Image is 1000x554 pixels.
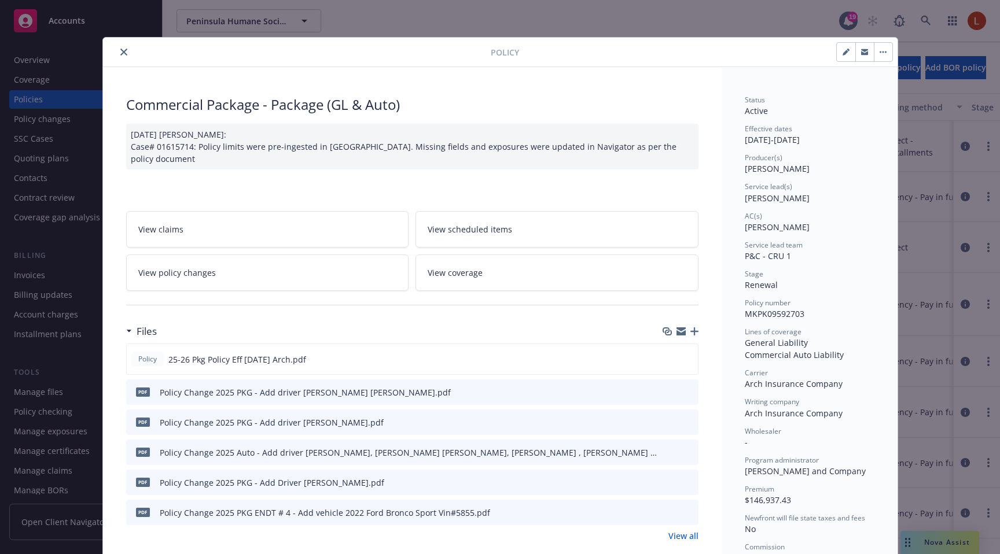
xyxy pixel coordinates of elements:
[745,250,791,261] span: P&C - CRU 1
[136,508,150,516] span: pdf
[745,124,792,134] span: Effective dates
[126,254,409,291] a: View policy changes
[664,353,674,365] button: download file
[745,437,748,448] span: -
[745,466,866,477] span: [PERSON_NAME] and Company
[160,446,660,459] div: Policy Change 2025 Auto - Add driver [PERSON_NAME], [PERSON_NAME] [PERSON_NAME], [PERSON_NAME] , ...
[745,269,763,279] span: Stage
[416,211,698,248] a: View scheduled items
[665,416,674,429] button: download file
[665,386,674,398] button: download file
[745,240,803,250] span: Service lead team
[428,267,483,279] span: View coverage
[745,455,819,465] span: Program administrator
[136,478,150,486] span: pdf
[160,477,384,489] div: Policy Change 2025 PKG - Add Driver [PERSON_NAME].pdf
[136,418,150,426] span: pdf
[683,416,694,429] button: preview file
[136,354,159,364] span: Policy
[126,124,698,169] div: [DATE] [PERSON_NAME]: Case# 01615714: Policy limits were pre-ingested in [GEOGRAPHIC_DATA]. Missi...
[136,387,150,396] span: pdf
[745,153,782,162] span: Producer(s)
[136,448,150,456] span: pdf
[665,477,674,489] button: download file
[126,324,157,339] div: Files
[745,408,843,419] span: Arch Insurance Company
[126,95,698,115] div: Commercial Package - Package (GL & Auto)
[160,507,490,519] div: Policy Change 2025 PKG ENDT # 4 - Add vehicle 2022 Ford Bronco Sport Vin#5855.pdf
[665,446,674,459] button: download file
[683,353,693,365] button: preview file
[683,507,694,519] button: preview file
[745,484,774,494] span: Premium
[416,254,698,291] a: View coverage
[745,182,792,191] span: Service lead(s)
[745,193,810,204] span: [PERSON_NAME]
[683,386,694,398] button: preview file
[683,477,694,489] button: preview file
[745,279,778,290] span: Renewal
[168,353,306,365] span: 25-26 Pkg Policy Eff [DATE] Arch.pdf
[668,530,698,542] a: View all
[745,105,768,116] span: Active
[745,368,768,378] span: Carrier
[745,523,756,534] span: No
[745,124,874,146] div: [DATE] - [DATE]
[117,45,131,59] button: close
[745,211,762,221] span: AC(s)
[745,397,799,407] span: Writing company
[745,494,791,505] span: $146,937.43
[428,223,512,235] span: View scheduled items
[491,46,519,58] span: Policy
[745,349,874,361] div: Commercial Auto Liability
[137,324,157,339] h3: Files
[138,223,183,235] span: View claims
[745,221,810,232] span: [PERSON_NAME]
[745,426,781,436] span: Wholesaler
[745,95,765,105] span: Status
[745,542,785,552] span: Commission
[126,211,409,248] a: View claims
[745,163,810,174] span: [PERSON_NAME]
[683,446,694,459] button: preview file
[160,386,451,398] div: Policy Change 2025 PKG - Add driver [PERSON_NAME] [PERSON_NAME].pdf
[745,513,865,523] span: Newfront will file state taxes and fees
[745,378,843,389] span: Arch Insurance Company
[745,337,874,349] div: General Liability
[160,416,384,429] div: Policy Change 2025 PKG - Add driver [PERSON_NAME].pdf
[745,298,791,308] span: Policy number
[745,308,804,319] span: MKPK09592703
[665,507,674,519] button: download file
[138,267,216,279] span: View policy changes
[745,327,802,337] span: Lines of coverage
